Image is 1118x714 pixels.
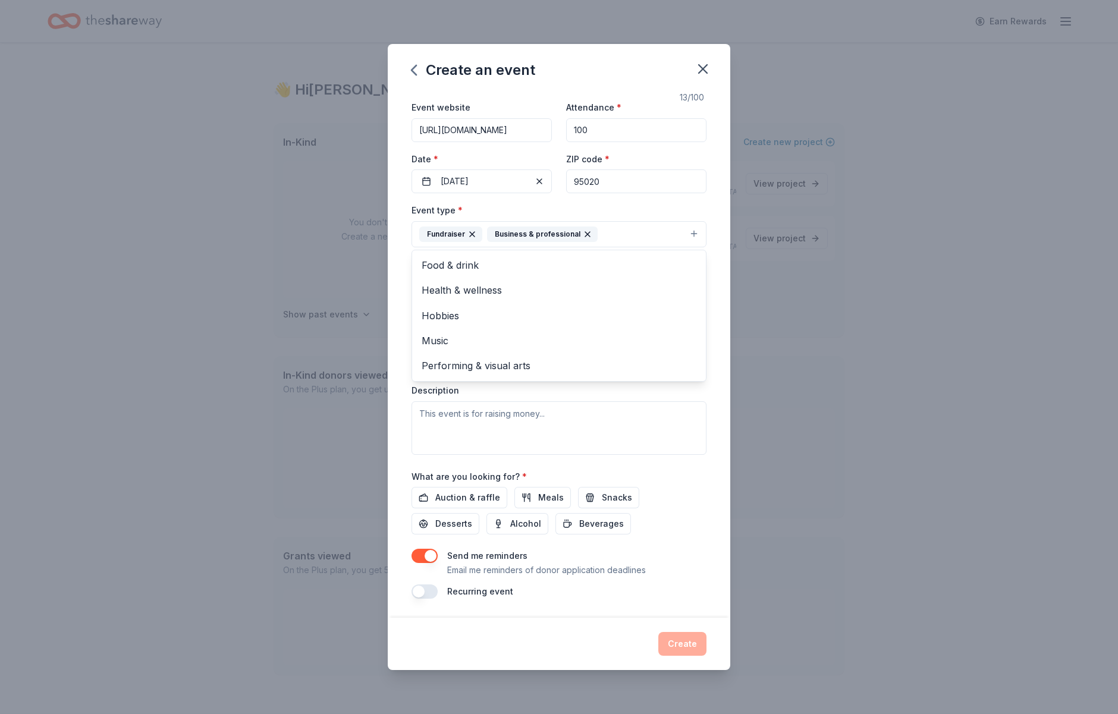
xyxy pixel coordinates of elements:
span: Music [422,333,696,348]
div: Business & professional [487,227,598,242]
div: FundraiserBusiness & professional [412,250,706,382]
button: FundraiserBusiness & professional [412,221,706,247]
span: Food & drink [422,257,696,273]
span: Hobbies [422,308,696,323]
span: Health & wellness [422,282,696,298]
span: Performing & visual arts [422,358,696,373]
div: Fundraiser [419,227,482,242]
